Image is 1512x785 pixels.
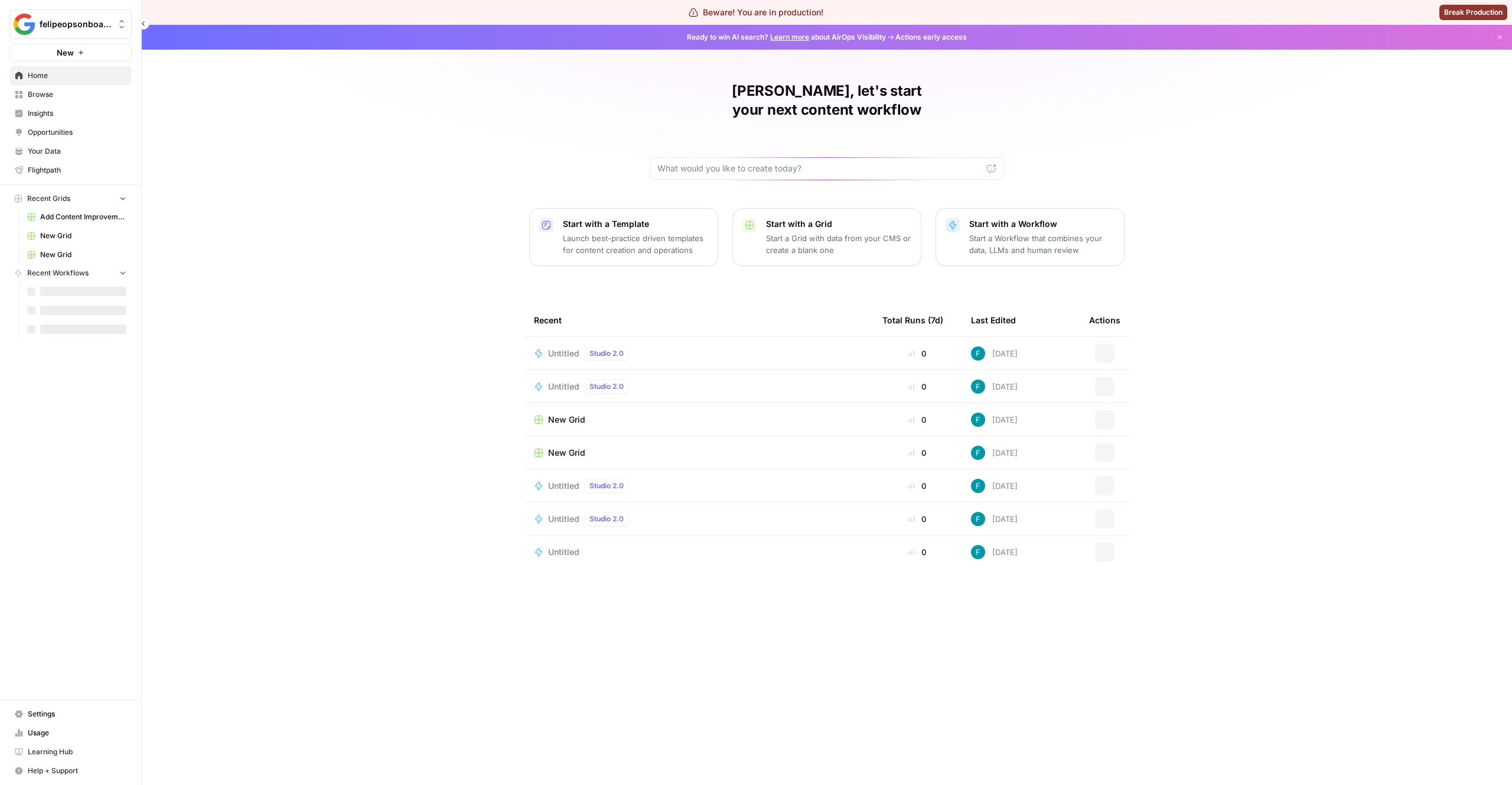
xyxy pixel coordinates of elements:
img: 3qwd99qm5jrkms79koxglshcff0m [971,512,985,526]
img: 3qwd99qm5jrkms79koxglshcff0m [971,446,985,460]
a: Learning Hub [9,742,132,761]
span: Settings [28,709,126,719]
a: New Grid [22,226,132,245]
a: New Grid [534,447,863,459]
div: Recent [534,304,863,336]
span: Browse [28,89,126,100]
span: Untitled [548,348,579,359]
a: UntitledStudio 2.0 [534,346,863,361]
span: New [57,47,74,59]
span: felipeopsonboarding [40,18,111,30]
span: New Grid [40,249,126,260]
span: Add Content Improvements to Page [40,212,126,222]
a: UntitledStudio 2.0 [534,379,863,394]
a: UntitledStudio 2.0 [534,512,863,526]
div: [DATE] [971,379,1018,394]
div: 0 [882,513,952,525]
div: [DATE] [971,545,1018,559]
h1: [PERSON_NAME], let's start your next content workflow [650,82,1004,119]
a: Opportunities [9,123,132,142]
button: Recent Workflows [9,264,132,282]
div: [DATE] [971,446,1018,460]
button: Start with a WorkflowStart a Workflow that combines your data, LLMs and human review [936,208,1125,266]
div: [DATE] [971,346,1018,361]
input: What would you like to create today? [657,163,982,174]
p: Start a Workflow that combines your data, LLMs and human review [969,232,1115,256]
p: Start with a Template [563,218,708,230]
a: UntitledStudio 2.0 [534,479,863,493]
a: Flightpath [9,161,132,180]
span: Usage [28,728,126,738]
a: Learn more [770,33,809,41]
a: Browse [9,85,132,104]
span: Insights [28,108,126,119]
a: New Grid [22,245,132,264]
span: Help + Support [28,765,126,776]
span: Studio 2.0 [589,348,624,359]
span: Break Production [1444,7,1503,18]
p: Launch best-practice driven templates for content creation and operations [563,232,708,256]
span: New Grid [548,414,585,426]
div: Total Runs (7d) [882,304,943,336]
a: Home [9,66,132,85]
p: Start with a Workflow [969,218,1115,230]
div: 0 [882,546,952,558]
span: Learning Hub [28,747,126,757]
button: Start with a TemplateLaunch best-practice driven templates for content creation and operations [529,208,718,266]
a: New Grid [534,414,863,426]
p: Start a Grid with data from your CMS or create a blank one [766,232,911,256]
div: 0 [882,348,952,359]
span: Studio 2.0 [589,514,624,524]
div: 0 [882,414,952,426]
button: Help + Support [9,761,132,780]
div: 0 [882,447,952,459]
span: Home [28,70,126,81]
img: 3qwd99qm5jrkms79koxglshcff0m [971,545,985,559]
div: 0 [882,480,952,492]
a: Usage [9,724,132,742]
span: Studio 2.0 [589,381,624,392]
a: Add Content Improvements to Page [22,207,132,226]
span: Flightpath [28,165,126,176]
span: Untitled [548,480,579,492]
span: Opportunities [28,127,126,138]
button: Start with a GridStart a Grid with data from your CMS or create a blank one [732,208,921,266]
a: Settings [9,705,132,724]
span: New Grid [548,447,585,459]
span: Untitled [548,381,579,392]
div: [DATE] [971,413,1018,427]
span: Ready to win AI search? about AirOps Visibility [687,32,886,43]
span: Untitled [548,513,579,525]
img: 3qwd99qm5jrkms79koxglshcff0m [971,379,985,394]
span: Recent Workflows [27,268,89,278]
div: [DATE] [971,479,1018,493]
a: Insights [9,104,132,123]
img: felipeopsonboarding Logo [14,14,35,35]
span: Your Data [28,146,126,157]
button: Workspace: felipeopsonboarding [9,9,132,39]
a: Untitled [534,546,863,558]
button: Break Production [1439,5,1507,20]
img: 3qwd99qm5jrkms79koxglshcff0m [971,413,985,427]
img: 3qwd99qm5jrkms79koxglshcff0m [971,479,985,493]
div: 0 [882,381,952,392]
div: Beware! You are in production! [689,7,823,18]
button: New [9,44,132,61]
span: Studio 2.0 [589,481,624,491]
p: Start with a Grid [766,218,911,230]
a: Your Data [9,142,132,161]
div: Actions [1089,304,1120,336]
span: Actions early access [895,32,967,43]
span: New Grid [40,231,126,241]
span: Recent Grids [27,193,70,204]
div: [DATE] [971,512,1018,526]
span: Untitled [548,546,579,558]
img: 3qwd99qm5jrkms79koxglshcff0m [971,346,985,361]
div: Last Edited [971,304,1016,336]
button: Recent Grids [9,190,132,207]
